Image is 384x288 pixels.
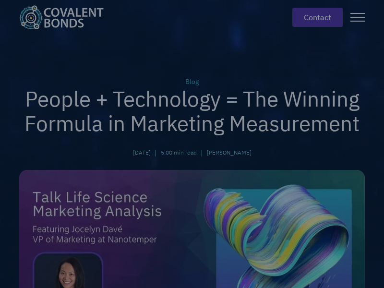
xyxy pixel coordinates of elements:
a: contact [292,8,343,27]
div: | [155,147,157,158]
div: [DATE] [133,148,151,157]
a: home [19,5,111,29]
a: [PERSON_NAME] [207,148,252,157]
div: 5:00 min read [161,148,197,157]
div: Blog [19,77,365,87]
h1: People + Technology = The Winning Formula in Marketing Measurement [19,87,365,135]
div: | [201,147,203,158]
img: Covalent Bonds White / Teal Logo [19,5,104,29]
